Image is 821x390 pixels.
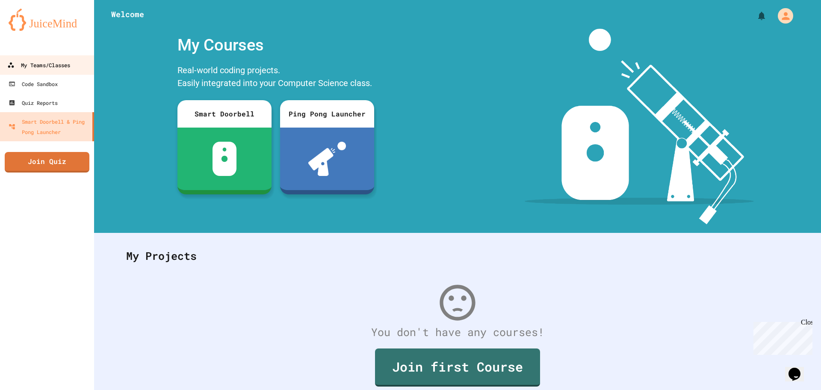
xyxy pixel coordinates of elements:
[785,356,812,381] iframe: chat widget
[118,324,797,340] div: You don't have any courses!
[525,29,754,224] img: banner-image-my-projects.png
[308,142,346,176] img: ppl-with-ball.png
[9,98,58,108] div: Quiz Reports
[177,100,272,128] div: Smart Doorbell
[3,3,59,54] div: Chat with us now!Close
[280,100,374,128] div: Ping Pong Launcher
[9,116,89,137] div: Smart Doorbell & Ping Pong Launcher
[375,348,540,387] a: Join first Course
[741,9,769,23] div: My Notifications
[769,6,795,26] div: My Account
[173,29,378,62] div: My Courses
[7,60,70,71] div: My Teams/Classes
[118,239,797,273] div: My Projects
[173,62,378,94] div: Real-world coding projects. Easily integrated into your Computer Science class.
[5,152,89,173] a: Join Quiz
[9,79,58,89] div: Code Sandbox
[9,9,86,31] img: logo-orange.svg
[750,319,812,355] iframe: chat widget
[213,142,237,176] img: sdb-white.svg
